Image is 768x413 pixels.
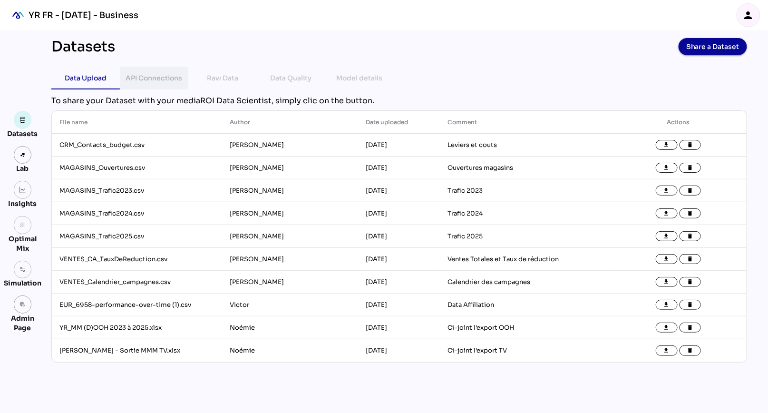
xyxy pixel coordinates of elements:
[359,248,440,271] td: [DATE]
[687,347,694,354] i: delete
[52,294,222,316] td: EUR_6958-performance-over-time (1).csv
[687,187,694,194] i: delete
[4,314,41,333] div: Admin Page
[440,134,610,157] td: Leviers et couts
[9,199,37,208] div: Insights
[359,339,440,362] td: [DATE]
[359,179,440,202] td: [DATE]
[222,316,358,339] td: Noémie
[687,165,694,171] i: delete
[663,233,670,240] i: file_download
[687,324,694,331] i: delete
[222,248,358,271] td: [PERSON_NAME]
[19,117,26,123] img: data.svg
[337,72,383,84] div: Model details
[65,72,107,84] div: Data Upload
[440,248,610,271] td: Ventes Totales et Taux de réduction
[687,256,694,263] i: delete
[663,187,670,194] i: file_download
[687,279,694,285] i: delete
[222,225,358,248] td: [PERSON_NAME]
[51,38,115,55] div: Datasets
[52,202,222,225] td: MAGASINS_Trafic2024.csv
[52,316,222,339] td: YR_MM (D)OOH 2023 à 2025.xlsx
[440,339,610,362] td: Ci-joint l'export TV
[359,202,440,225] td: [DATE]
[440,202,610,225] td: Trafic 2024
[19,301,26,308] i: admin_panel_settings
[222,111,358,134] th: Author
[52,134,222,157] td: CRM_Contacts_budget.csv
[663,210,670,217] i: file_download
[687,142,694,148] i: delete
[663,302,670,308] i: file_download
[359,134,440,157] td: [DATE]
[663,165,670,171] i: file_download
[271,72,312,84] div: Data Quality
[8,5,29,26] div: mediaROI
[222,339,358,362] td: Noémie
[440,157,610,179] td: Ouvertures magasins
[743,10,754,21] i: person
[207,72,238,84] div: Raw Data
[359,271,440,294] td: [DATE]
[440,111,610,134] th: Comment
[663,324,670,331] i: file_download
[679,38,747,55] button: Share a Dataset
[663,347,670,354] i: file_download
[359,157,440,179] td: [DATE]
[52,179,222,202] td: MAGASINS_Trafic2023.csv
[19,152,26,158] img: lab.svg
[440,294,610,316] td: Data Affiliation
[126,72,183,84] div: API Connections
[359,225,440,248] td: [DATE]
[222,202,358,225] td: [PERSON_NAME]
[19,266,26,273] img: settings.svg
[19,222,26,228] i: grain
[52,157,222,179] td: MAGASINS_Ouvertures.csv
[12,164,33,173] div: Lab
[222,157,358,179] td: [PERSON_NAME]
[687,233,694,240] i: delete
[611,111,747,134] th: Actions
[687,302,694,308] i: delete
[663,256,670,263] i: file_download
[8,129,38,138] div: Datasets
[222,294,358,316] td: Victor
[51,95,747,107] div: To share your Dataset with your mediaROI Data Scientist, simply clic on the button.
[440,225,610,248] td: Trafic 2025
[52,339,222,362] td: [PERSON_NAME] - Sortie MMM TV.xlsx
[222,179,358,202] td: [PERSON_NAME]
[440,271,610,294] td: Calendrier des campagnes
[440,179,610,202] td: Trafic 2023
[663,142,670,148] i: file_download
[222,134,358,157] td: [PERSON_NAME]
[663,279,670,285] i: file_download
[686,40,739,53] span: Share a Dataset
[52,271,222,294] td: VENTES_Calendrier_campagnes.csv
[359,294,440,316] td: [DATE]
[4,234,41,253] div: Optimal Mix
[52,225,222,248] td: MAGASINS_Trafic2025.csv
[52,248,222,271] td: VENTES_CA_TauxDeReduction.csv
[19,187,26,193] img: graph.svg
[440,316,610,339] td: Ci-joint l'export OOH
[359,316,440,339] td: [DATE]
[687,210,694,217] i: delete
[359,111,440,134] th: Date uploaded
[29,10,138,21] div: YR FR - [DATE] - Business
[4,278,41,288] div: Simulation
[52,111,222,134] th: File name
[222,271,358,294] td: [PERSON_NAME]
